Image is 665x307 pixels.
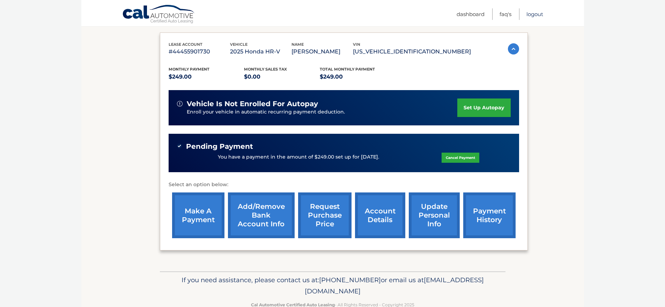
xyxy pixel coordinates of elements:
[508,43,519,54] img: accordion-active.svg
[230,47,291,57] p: 2025 Honda HR-V
[169,181,519,189] p: Select an option below:
[320,72,396,82] p: $249.00
[355,192,405,238] a: account details
[244,72,320,82] p: $0.00
[457,98,510,117] a: set up autopay
[187,100,318,108] span: vehicle is not enrolled for autopay
[291,42,304,47] span: name
[457,8,485,20] a: Dashboard
[187,108,458,116] p: Enroll your vehicle in automatic recurring payment deduction.
[500,8,511,20] a: FAQ's
[169,72,244,82] p: $249.00
[172,192,224,238] a: make a payment
[228,192,295,238] a: Add/Remove bank account info
[169,47,230,57] p: #44455901730
[218,153,379,161] p: You have a payment in the amount of $249.00 set up for [DATE].
[353,47,471,57] p: [US_VEHICLE_IDENTIFICATION_NUMBER]
[169,42,202,47] span: lease account
[230,42,247,47] span: vehicle
[164,275,501,297] p: If you need assistance, please contact us at: or email us at
[177,101,183,107] img: alert-white.svg
[305,276,484,295] span: [EMAIL_ADDRESS][DOMAIN_NAME]
[244,67,287,72] span: Monthly sales Tax
[526,8,543,20] a: Logout
[186,142,253,151] span: Pending Payment
[319,276,381,284] span: [PHONE_NUMBER]
[169,67,209,72] span: Monthly Payment
[463,192,516,238] a: payment history
[320,67,375,72] span: Total Monthly Payment
[442,153,479,163] a: Cancel Payment
[353,42,360,47] span: vin
[122,5,195,25] a: Cal Automotive
[298,192,352,238] a: request purchase price
[291,47,353,57] p: [PERSON_NAME]
[409,192,460,238] a: update personal info
[177,144,182,148] img: check-green.svg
